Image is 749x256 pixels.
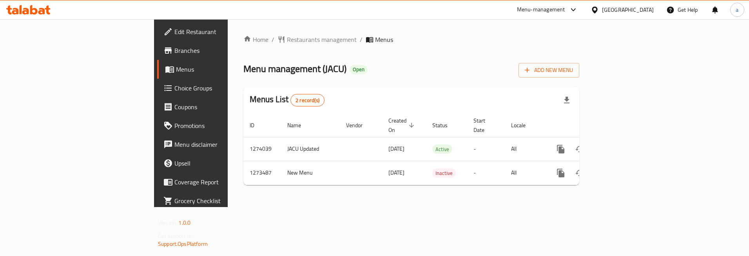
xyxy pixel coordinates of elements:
[174,46,273,55] span: Branches
[157,22,279,41] a: Edit Restaurant
[602,5,654,14] div: [GEOGRAPHIC_DATA]
[158,231,194,241] span: Get support on:
[388,168,404,178] span: [DATE]
[277,35,357,44] a: Restaurants management
[511,121,536,130] span: Locale
[250,121,265,130] span: ID
[432,169,456,178] span: Inactive
[375,35,393,44] span: Menus
[570,164,589,182] button: Change Status
[158,218,177,228] span: Version:
[157,60,279,79] a: Menus
[287,35,357,44] span: Restaurants management
[157,173,279,191] a: Coverage Report
[551,140,570,159] button: more
[157,41,279,60] a: Branches
[281,161,340,185] td: New Menu
[346,121,373,130] span: Vendor
[281,137,340,161] td: JACU Updated
[505,161,545,185] td: All
[178,218,190,228] span: 1.0.0
[174,140,273,149] span: Menu disclaimer
[350,66,368,73] span: Open
[350,65,368,74] div: Open
[250,94,325,106] h2: Menus List
[174,159,273,168] span: Upsell
[467,161,505,185] td: -
[519,63,579,78] button: Add New Menu
[174,196,273,206] span: Grocery Checklist
[174,27,273,36] span: Edit Restaurant
[157,116,279,135] a: Promotions
[174,121,273,130] span: Promotions
[570,140,589,159] button: Change Status
[432,145,452,154] span: Active
[517,5,565,14] div: Menu-management
[243,60,346,78] span: Menu management ( JACU )
[545,114,633,137] th: Actions
[157,79,279,97] a: Choice Groups
[291,97,324,104] span: 2 record(s)
[287,121,311,130] span: Name
[290,94,325,106] div: Total records count
[388,116,417,135] span: Created On
[551,164,570,182] button: more
[243,35,579,44] nav: breadcrumb
[157,97,279,116] a: Coupons
[467,137,505,161] td: -
[736,5,738,14] span: a
[174,177,273,187] span: Coverage Report
[360,35,363,44] li: /
[157,154,279,173] a: Upsell
[473,116,495,135] span: Start Date
[243,114,633,185] table: enhanced table
[157,135,279,154] a: Menu disclaimer
[525,65,573,75] span: Add New Menu
[158,239,208,249] a: Support.OpsPlatform
[388,144,404,154] span: [DATE]
[505,137,545,161] td: All
[557,91,576,110] div: Export file
[432,121,458,130] span: Status
[174,102,273,112] span: Coupons
[157,191,279,210] a: Grocery Checklist
[176,65,273,74] span: Menus
[174,83,273,93] span: Choice Groups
